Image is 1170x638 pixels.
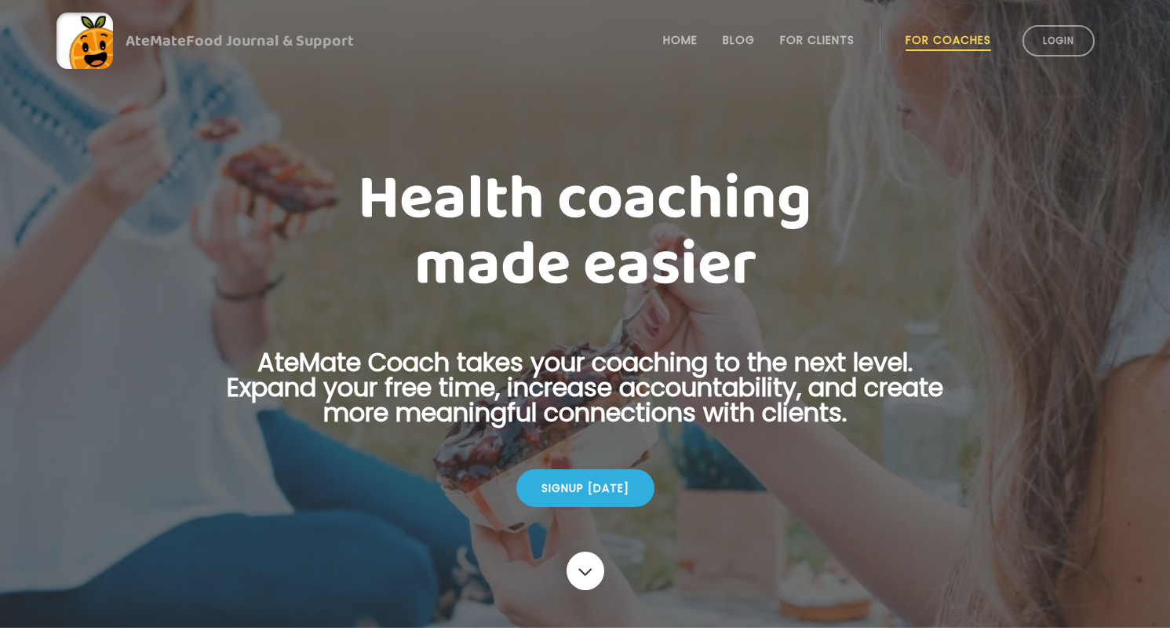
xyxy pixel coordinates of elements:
a: Login [1022,25,1095,57]
a: For Coaches [906,34,991,46]
h1: Health coaching made easier [202,166,968,298]
a: Blog [723,34,755,46]
p: AteMate Coach takes your coaching to the next level. Expand your free time, increase accountabili... [202,350,968,444]
div: AteMate [113,28,354,53]
a: For Clients [780,34,855,46]
span: Food Journal & Support [186,28,354,53]
div: Signup [DATE] [516,469,654,507]
a: Home [663,34,698,46]
a: AteMateFood Journal & Support [56,13,1114,69]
